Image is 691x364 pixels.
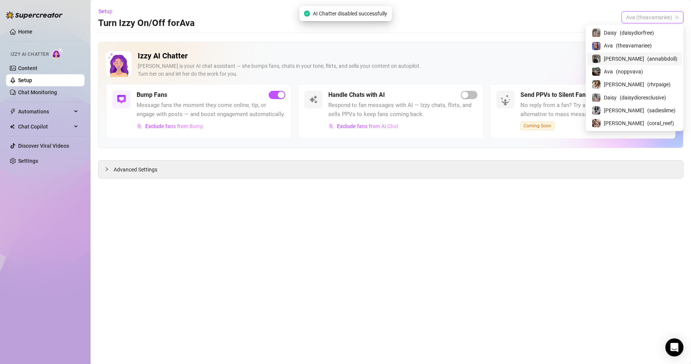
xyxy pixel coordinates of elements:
[647,55,677,63] span: ( annabbdoll )
[98,8,112,14] span: Setup
[604,80,644,89] span: [PERSON_NAME]
[520,90,589,99] h5: Send PPVs to Silent Fans
[10,124,15,129] img: Chat Copilot
[105,167,109,171] span: collapsed
[137,120,204,132] button: Exclude fans from Bump
[626,12,679,23] span: Ava (theavamariee)
[106,51,132,77] img: Izzy AI Chatter
[18,121,72,133] span: Chat Copilot
[604,106,644,115] span: [PERSON_NAME]
[520,122,554,130] span: Coming Soon
[616,41,652,50] span: ( theavamariee )
[18,77,32,83] a: Setup
[328,120,399,132] button: Exclude fans from AI Chat
[328,90,385,99] h5: Handle Chats with AI
[647,80,671,89] span: ( rhrpaige )
[604,29,617,37] span: Daisy
[145,123,203,129] span: Exclude fans from Bump
[620,29,654,37] span: ( daisydiorfree )
[52,48,63,59] img: AI Chatter
[665,338,683,356] div: Open Intercom Messenger
[105,165,114,173] div: collapsed
[520,101,669,119] span: No reply from a fan? Try a smart, personal PPV — a better alternative to mass messages.
[592,93,600,102] img: Daisy
[604,93,617,102] span: Daisy
[18,65,37,71] a: Content
[98,17,195,29] h3: Turn Izzy On/Off for Ava
[117,95,126,104] img: svg%3e
[304,11,310,17] span: check-circle
[500,95,512,107] img: silent-fans-ppv-o-N6Mmdf.svg
[592,119,600,127] img: Anna
[328,101,477,119] span: Respond to fan messages with AI — Izzy chats, flirts, and sells PPVs to keep fans coming back.
[604,55,644,63] span: [PERSON_NAME]
[604,41,613,50] span: Ava
[647,119,674,127] span: ( coral_reef )
[620,93,666,102] span: ( daisydiorexclusive )
[592,106,600,115] img: Sadie
[138,51,652,61] h2: Izzy AI Chatter
[337,123,399,129] span: Exclude fans from AI Chat
[18,158,38,164] a: Settings
[98,5,119,17] button: Setup
[329,124,334,129] img: svg%3e
[592,80,600,89] img: Paige
[592,29,600,37] img: Daisy
[137,124,142,129] img: svg%3e
[592,42,600,50] img: Ava
[137,90,167,99] h5: Bump Fans
[592,67,600,76] img: Ava
[647,106,676,115] span: ( sadieslime )
[309,95,318,104] img: svg%3e
[18,29,32,35] a: Home
[114,165,157,174] span: Advanced Settings
[604,67,613,76] span: Ava
[6,11,63,19] img: logo-BBDzfeDw.svg
[604,119,644,127] span: [PERSON_NAME]
[18,143,69,149] a: Discover Viral Videos
[137,101,285,119] span: Message fans the moment they come online, tip, or engage with posts — and boost engagement automa...
[616,67,643,76] span: ( noppvava )
[18,89,57,95] a: Chat Monitoring
[138,62,652,78] div: [PERSON_NAME] is your AI chat assistant — she bumps fans, chats in your tone, flirts, and sells y...
[313,9,387,18] span: AI Chatter disabled successfully
[675,15,679,20] span: team
[11,51,49,58] span: Izzy AI Chatter
[10,109,16,115] span: thunderbolt
[18,106,72,118] span: Automations
[592,55,600,63] img: Anna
